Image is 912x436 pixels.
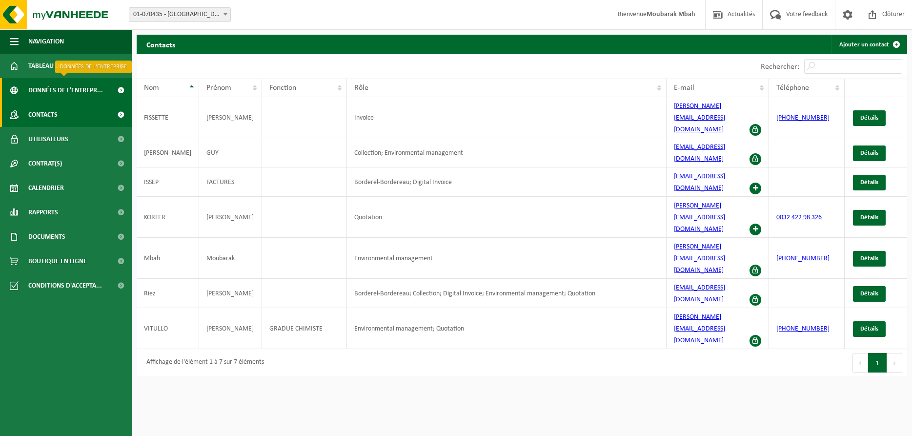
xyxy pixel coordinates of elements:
span: Conditions d'accepta... [28,273,102,298]
a: Détails [853,251,886,267]
span: Détails [860,150,878,156]
a: [PERSON_NAME][EMAIL_ADDRESS][DOMAIN_NAME] [674,103,725,133]
span: Détails [860,255,878,262]
span: Tableau de bord [28,54,81,78]
button: 1 [868,353,887,373]
a: [PHONE_NUMBER] [776,325,830,332]
td: FISSETTE [137,97,199,138]
a: 0032 422 98 326 [776,214,822,221]
button: Previous [852,353,868,373]
span: Données de l'entrepr... [28,78,103,103]
td: [PERSON_NAME] [199,279,262,308]
td: [PERSON_NAME] [199,308,262,349]
td: FACTURES [199,167,262,197]
span: Détails [860,115,878,121]
span: Utilisateurs [28,127,68,151]
td: Environmental management [347,238,667,279]
td: Borderel-Bordereau; Digital Invoice [347,167,667,197]
span: Détails [860,291,878,297]
span: Prénom [206,84,231,92]
a: [PHONE_NUMBER] [776,255,830,262]
td: ISSEP [137,167,199,197]
a: [PERSON_NAME][EMAIL_ADDRESS][DOMAIN_NAME] [674,202,725,233]
span: E-mail [674,84,694,92]
h2: Contacts [137,35,185,54]
td: GRADUE CHIMISTE [262,308,347,349]
span: Téléphone [776,84,809,92]
a: [EMAIL_ADDRESS][DOMAIN_NAME] [674,144,725,163]
td: Collection; Environmental management [347,138,667,167]
a: [PERSON_NAME][EMAIL_ADDRESS][DOMAIN_NAME] [674,243,725,274]
a: Ajouter un contact [831,35,906,54]
td: Quotation [347,197,667,238]
a: Détails [853,321,886,337]
span: Détails [860,326,878,332]
div: Affichage de l'élément 1 à 7 sur 7 éléments [142,354,264,372]
span: Rapports [28,200,58,225]
a: Détails [853,145,886,161]
td: GUY [199,138,262,167]
span: Contrat(s) [28,151,62,176]
a: Détails [853,286,886,302]
a: Détails [853,210,886,226]
a: [EMAIL_ADDRESS][DOMAIN_NAME] [674,284,725,303]
td: Moubarak [199,238,262,279]
td: [PERSON_NAME] [199,197,262,238]
td: KORFER [137,197,199,238]
span: Boutique en ligne [28,249,87,273]
a: [EMAIL_ADDRESS][DOMAIN_NAME] [674,173,725,192]
button: Next [887,353,902,373]
span: Contacts [28,103,58,127]
span: Détails [860,214,878,221]
a: Détails [853,175,886,190]
a: [PHONE_NUMBER] [776,114,830,122]
td: VITULLO [137,308,199,349]
strong: Moubarak Mbah [647,11,695,18]
td: Environmental management; Quotation [347,308,667,349]
td: Riez [137,279,199,308]
span: 01-070435 - ISSEP LIÈGE - LIÈGE [129,8,230,21]
span: Détails [860,179,878,186]
span: Calendrier [28,176,64,200]
span: Fonction [269,84,296,92]
label: Rechercher: [761,63,799,71]
td: [PERSON_NAME] [199,97,262,138]
span: Nom [144,84,159,92]
td: Borderel-Bordereau; Collection; Digital Invoice; Environmental management; Quotation [347,279,667,308]
span: 01-070435 - ISSEP LIÈGE - LIÈGE [129,7,231,22]
a: [PERSON_NAME][EMAIL_ADDRESS][DOMAIN_NAME] [674,313,725,344]
span: Navigation [28,29,64,54]
td: [PERSON_NAME] [137,138,199,167]
a: Détails [853,110,886,126]
span: Documents [28,225,65,249]
td: Mbah [137,238,199,279]
span: Rôle [354,84,368,92]
td: Invoice [347,97,667,138]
